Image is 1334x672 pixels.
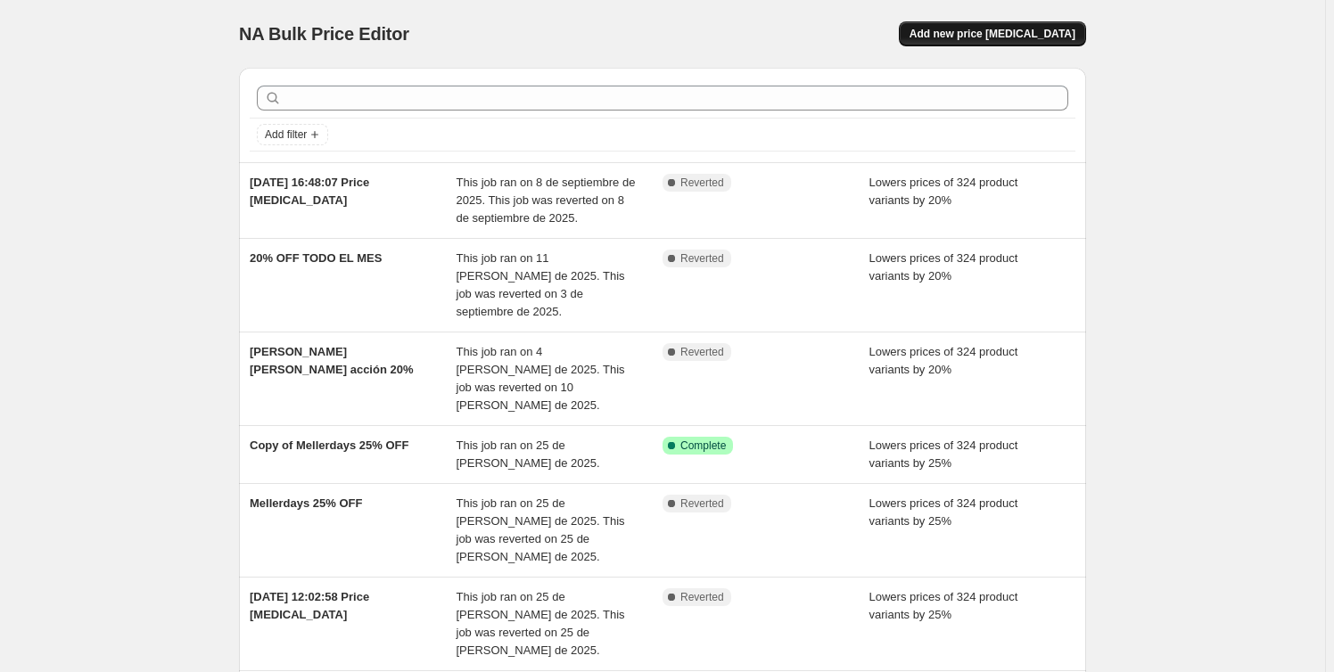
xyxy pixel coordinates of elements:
span: Copy of Mellerdays 25% OFF [250,438,408,452]
button: Add new price [MEDICAL_DATA] [899,21,1086,46]
span: Complete [680,438,726,453]
span: Lowers prices of 324 product variants by 20% [869,251,1018,283]
span: Mellerdays 25% OFF [250,496,362,510]
span: This job ran on 25 de [PERSON_NAME] de 2025. This job was reverted on 25 de [PERSON_NAME] de 2025. [457,496,625,563]
span: Lowers prices of 324 product variants by 20% [869,345,1018,376]
span: Reverted [680,345,724,359]
span: Lowers prices of 324 product variants by 25% [869,438,1018,470]
span: Add filter [265,127,307,142]
span: This job ran on 8 de septiembre de 2025. This job was reverted on 8 de septiembre de 2025. [457,176,636,225]
span: 20% OFF TODO EL MES [250,251,382,265]
span: Add new price [MEDICAL_DATA] [910,27,1075,41]
span: Reverted [680,176,724,190]
span: [DATE] 16:48:07 Price [MEDICAL_DATA] [250,176,369,207]
span: Reverted [680,251,724,266]
span: NA Bulk Price Editor [239,24,409,44]
span: Reverted [680,496,724,511]
span: This job ran on 4 [PERSON_NAME] de 2025. This job was reverted on 10 [PERSON_NAME] de 2025. [457,345,625,412]
span: This job ran on 11 [PERSON_NAME] de 2025. This job was reverted on 3 de septiembre de 2025. [457,251,625,318]
span: Lowers prices of 324 product variants by 25% [869,496,1018,528]
span: Lowers prices of 324 product variants by 25% [869,590,1018,621]
span: [DATE] 12:02:58 Price [MEDICAL_DATA] [250,590,369,621]
span: This job ran on 25 de [PERSON_NAME] de 2025. This job was reverted on 25 de [PERSON_NAME] de 2025. [457,590,625,657]
span: Lowers prices of 324 product variants by 20% [869,176,1018,207]
span: [PERSON_NAME] [PERSON_NAME] acción 20% [250,345,414,376]
span: Reverted [680,590,724,604]
span: This job ran on 25 de [PERSON_NAME] de 2025. [457,438,600,470]
button: Add filter [257,124,328,145]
